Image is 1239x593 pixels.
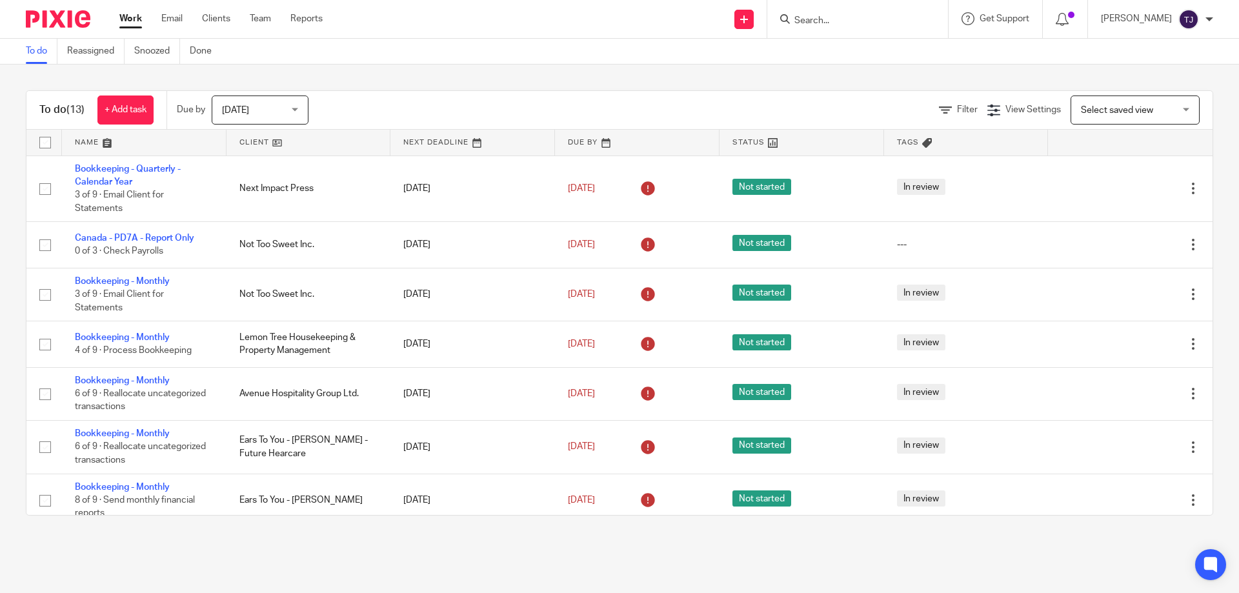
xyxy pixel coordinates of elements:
[66,105,85,115] span: (13)
[568,389,595,398] span: [DATE]
[897,490,945,507] span: In review
[897,437,945,454] span: In review
[390,222,555,268] td: [DATE]
[390,421,555,474] td: [DATE]
[897,334,945,350] span: In review
[75,247,163,256] span: 0 of 3 · Check Payrolls
[75,429,170,438] a: Bookkeeping - Monthly
[222,106,249,115] span: [DATE]
[568,290,595,299] span: [DATE]
[190,39,221,64] a: Done
[568,496,595,505] span: [DATE]
[897,179,945,195] span: In review
[568,339,595,348] span: [DATE]
[732,437,791,454] span: Not started
[390,321,555,367] td: [DATE]
[75,347,192,356] span: 4 of 9 · Process Bookkeeping
[1005,105,1061,114] span: View Settings
[75,333,170,342] a: Bookkeeping - Monthly
[26,39,57,64] a: To do
[732,235,791,251] span: Not started
[1101,12,1172,25] p: [PERSON_NAME]
[97,95,154,125] a: + Add task
[390,474,555,527] td: [DATE]
[227,321,391,367] td: Lemon Tree Housekeeping & Property Management
[1178,9,1199,30] img: svg%3E
[75,389,206,412] span: 6 of 9 · Reallocate uncategorized transactions
[227,222,391,268] td: Not Too Sweet Inc.
[161,12,183,25] a: Email
[568,184,595,193] span: [DATE]
[1081,106,1153,115] span: Select saved view
[75,443,206,465] span: 6 of 9 · Reallocate uncategorized transactions
[250,12,271,25] a: Team
[290,12,323,25] a: Reports
[732,285,791,301] span: Not started
[75,277,170,286] a: Bookkeeping - Monthly
[568,240,595,249] span: [DATE]
[75,483,170,492] a: Bookkeeping - Monthly
[75,496,195,518] span: 8 of 9 · Send monthly financial reports
[75,190,164,213] span: 3 of 9 · Email Client for Statements
[568,443,595,452] span: [DATE]
[227,268,391,321] td: Not Too Sweet Inc.
[227,474,391,527] td: Ears To You - [PERSON_NAME]
[75,234,194,243] a: Canada - PD7A - Report Only
[67,39,125,64] a: Reassigned
[390,367,555,420] td: [DATE]
[980,14,1029,23] span: Get Support
[897,139,919,146] span: Tags
[177,103,205,116] p: Due by
[227,367,391,420] td: Avenue Hospitality Group Ltd.
[732,490,791,507] span: Not started
[39,103,85,117] h1: To do
[26,10,90,28] img: Pixie
[957,105,978,114] span: Filter
[390,268,555,321] td: [DATE]
[897,285,945,301] span: In review
[732,334,791,350] span: Not started
[227,156,391,222] td: Next Impact Press
[732,179,791,195] span: Not started
[75,165,181,186] a: Bookkeeping - Quarterly - Calendar Year
[732,384,791,400] span: Not started
[134,39,180,64] a: Snoozed
[390,156,555,222] td: [DATE]
[897,238,1036,251] div: ---
[75,290,164,312] span: 3 of 9 · Email Client for Statements
[897,384,945,400] span: In review
[227,421,391,474] td: Ears To You - [PERSON_NAME] - Future Hearcare
[75,376,170,385] a: Bookkeeping - Monthly
[793,15,909,27] input: Search
[202,12,230,25] a: Clients
[119,12,142,25] a: Work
